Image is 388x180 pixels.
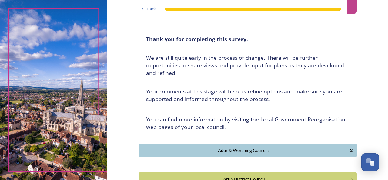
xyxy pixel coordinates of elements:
strong: Thank you for completing this survey. [146,36,248,43]
button: Open Chat [361,153,379,171]
div: Adur & Worthing Councils [142,147,346,154]
h4: You can find more information by visiting the Local Government Reorganisation web pages of your l... [146,116,349,131]
button: Adur & Worthing Councils [139,144,357,157]
h4: Your comments at this stage will help us refine options and make sure you are supported and infor... [146,88,349,103]
span: Back [147,6,156,12]
h4: We are still quite early in the process of change. There will be further opportunities to share v... [146,54,349,77]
